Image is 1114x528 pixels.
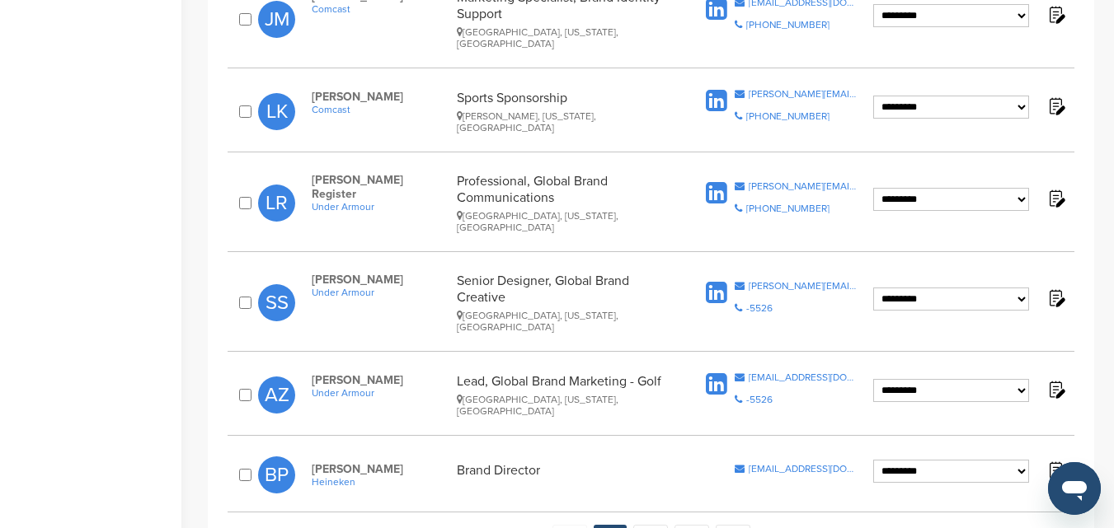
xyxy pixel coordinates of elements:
[258,185,295,222] span: LR
[1046,460,1066,480] img: Notes
[746,395,773,404] div: -5526
[1048,462,1101,515] iframe: Button to launch messaging window
[312,387,449,399] a: Under Armour
[457,26,671,49] div: [GEOGRAPHIC_DATA], [US_STATE], [GEOGRAPHIC_DATA]
[258,1,295,38] span: JM
[746,203,830,213] div: [PHONE_NUMBER]
[1046,188,1066,208] img: Notes
[1046,287,1066,308] img: Notes
[457,310,671,333] div: [GEOGRAPHIC_DATA], [US_STATE], [GEOGRAPHIC_DATA]
[457,394,671,417] div: [GEOGRAPHIC_DATA], [US_STATE], [GEOGRAPHIC_DATA]
[457,110,671,133] div: [PERSON_NAME], [US_STATE], [GEOGRAPHIC_DATA]
[312,3,449,15] a: Comcast
[312,201,449,213] a: Under Armour
[746,111,830,121] div: [PHONE_NUMBER]
[749,464,858,474] div: [EMAIL_ADDRESS][DOMAIN_NAME]
[312,173,449,201] span: [PERSON_NAME] Register
[749,181,858,191] div: [PERSON_NAME][EMAIL_ADDRESS][DOMAIN_NAME]
[312,373,449,387] span: [PERSON_NAME]
[457,210,671,233] div: [GEOGRAPHIC_DATA], [US_STATE], [GEOGRAPHIC_DATA]
[312,476,449,488] a: Heineken
[312,287,449,298] a: Under Armour
[1046,379,1066,400] img: Notes
[457,173,671,233] div: Professional, Global Brand Communications
[312,104,449,115] a: Comcast
[457,273,671,333] div: Senior Designer, Global Brand Creative
[312,462,449,476] span: [PERSON_NAME]
[749,372,858,382] div: [EMAIL_ADDRESS][DOMAIN_NAME]
[1046,4,1066,25] img: Notes
[457,462,671,488] div: Brand Director
[457,90,671,133] div: Sports Sponsorship
[258,284,295,321] span: SS
[749,89,858,99] div: [PERSON_NAME][EMAIL_ADDRESS][DOMAIN_NAME]
[746,303,773,313] div: -5526
[457,373,671,417] div: Lead, Global Brand Marketing - Golf
[312,273,449,287] span: [PERSON_NAME]
[746,20,830,30] div: [PHONE_NUMBER]
[1046,96,1066,116] img: Notes
[749,281,858,291] div: [PERSON_NAME][EMAIL_ADDRESS][PERSON_NAME][DOMAIN_NAME]
[312,90,449,104] span: [PERSON_NAME]
[258,456,295,493] span: BP
[258,93,295,130] span: LK
[258,376,295,414] span: AZ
